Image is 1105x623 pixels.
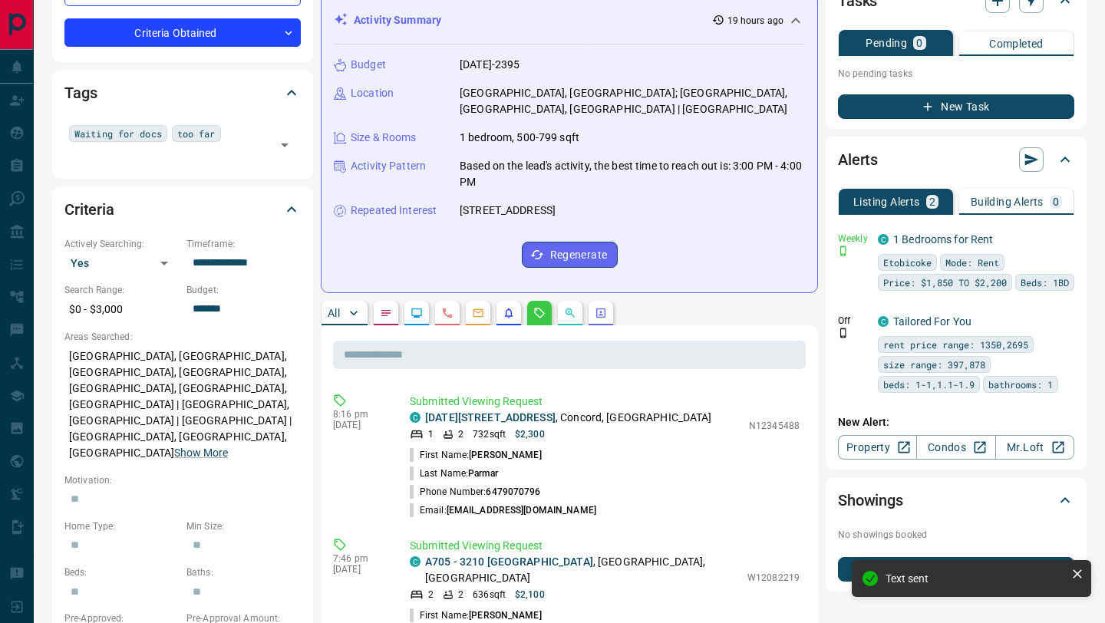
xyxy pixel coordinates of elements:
span: too far [177,126,216,141]
p: 636 sqft [473,588,506,602]
p: First Name: [410,608,542,622]
p: Baths: [186,565,301,579]
div: condos.ca [410,412,421,423]
span: Mode: Rent [945,255,999,270]
svg: Push Notification Only [838,328,849,338]
p: Timeframe: [186,237,301,251]
h2: Alerts [838,147,878,172]
p: , Concord, [GEOGRAPHIC_DATA] [425,410,712,426]
div: Criteria [64,191,301,228]
span: [PERSON_NAME] [469,450,541,460]
p: 8:16 pm [333,409,387,420]
p: 0 [1053,196,1059,207]
a: 1 Bedrooms for Rent [893,233,994,246]
p: 19 hours ago [727,14,783,28]
div: Tags [64,74,301,111]
p: No pending tasks [838,62,1074,85]
svg: Agent Actions [595,307,607,319]
a: Mr.Loft [995,435,1074,460]
a: Property [838,435,917,460]
span: rent price range: 1350,2695 [883,337,1028,352]
button: Show More [174,445,228,461]
svg: Opportunities [564,307,576,319]
p: 2 [428,588,434,602]
p: Min Size: [186,519,301,533]
svg: Push Notification Only [838,246,849,256]
div: condos.ca [878,316,889,327]
span: Waiting for docs [74,126,162,141]
p: Submitted Viewing Request [410,394,800,410]
button: New Task [838,94,1074,119]
div: Text sent [886,572,1065,585]
p: First Name: [410,448,542,462]
svg: Notes [380,307,392,319]
h2: Showings [838,488,903,513]
p: $0 - $3,000 [64,297,179,322]
a: Tailored For You [893,315,971,328]
p: N12345488 [749,419,800,433]
span: bathrooms: 1 [988,377,1053,392]
p: Submitted Viewing Request [410,538,800,554]
p: Off [838,314,869,328]
p: 732 sqft [473,427,506,441]
span: Parmar [468,468,498,479]
p: 2 [458,427,463,441]
div: condos.ca [410,556,421,567]
h2: Criteria [64,197,114,222]
p: [GEOGRAPHIC_DATA], [GEOGRAPHIC_DATA], [GEOGRAPHIC_DATA], [GEOGRAPHIC_DATA], [GEOGRAPHIC_DATA], [G... [64,344,301,466]
p: No showings booked [838,528,1074,542]
div: Yes [64,251,179,275]
p: 0 [916,38,922,48]
p: Size & Rooms [351,130,417,146]
p: Budget: [186,283,301,297]
p: Beds: [64,565,179,579]
a: A705 - 3210 [GEOGRAPHIC_DATA] [425,555,593,568]
button: Open [274,134,295,156]
div: condos.ca [878,234,889,245]
p: Search Range: [64,283,179,297]
p: [DATE]-2395 [460,57,520,73]
p: Weekly [838,232,869,246]
div: Alerts [838,141,1074,178]
a: [DATE][STREET_ADDRESS] [425,411,556,424]
button: New Showing [838,557,1074,582]
p: New Alert: [838,414,1074,430]
p: 2 [929,196,935,207]
p: [DATE] [333,420,387,430]
div: Showings [838,482,1074,519]
p: Based on the lead's activity, the best time to reach out is: 3:00 PM - 4:00 PM [460,158,805,190]
p: Activity Summary [354,12,441,28]
span: Price: $1,850 TO $2,200 [883,275,1007,290]
p: Phone Number: [410,485,541,499]
span: [EMAIL_ADDRESS][DOMAIN_NAME] [447,505,596,516]
button: Regenerate [522,242,618,268]
a: Condos [916,435,995,460]
p: Building Alerts [971,196,1044,207]
p: Completed [989,38,1044,49]
span: beds: 1-1,1.1-1.9 [883,377,975,392]
p: 1 [428,427,434,441]
svg: Lead Browsing Activity [411,307,423,319]
p: Activity Pattern [351,158,426,174]
h2: Tags [64,81,97,105]
span: 6479070796 [486,486,540,497]
svg: Emails [472,307,484,319]
div: Criteria Obtained [64,18,301,47]
span: [PERSON_NAME] [469,610,541,621]
p: Location [351,85,394,101]
span: Beds: 1BD [1021,275,1069,290]
p: Email: [410,503,596,517]
p: All [328,308,340,318]
p: Repeated Interest [351,203,437,219]
p: Pending [866,38,907,48]
svg: Calls [441,307,454,319]
p: W12082219 [747,571,800,585]
p: Last Name: [410,466,498,480]
p: 2 [458,588,463,602]
p: $2,300 [515,427,545,441]
p: Listing Alerts [853,196,920,207]
p: Home Type: [64,519,179,533]
p: [STREET_ADDRESS] [460,203,556,219]
p: [DATE] [333,564,387,575]
p: 7:46 pm [333,553,387,564]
